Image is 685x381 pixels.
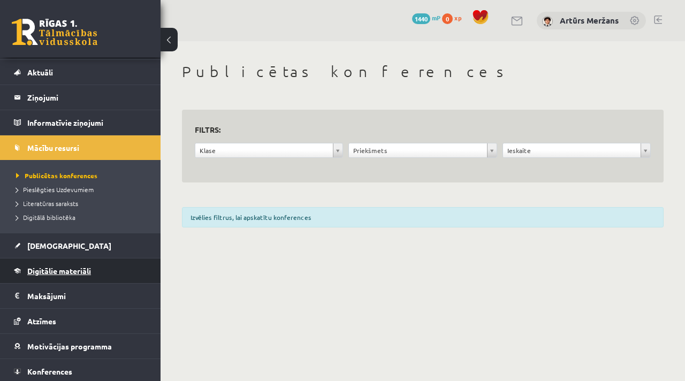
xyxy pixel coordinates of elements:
[14,110,147,135] a: Informatīvie ziņojumi
[27,85,147,110] legend: Ziņojumi
[195,123,638,137] h3: Filtrs:
[182,63,664,81] h1: Publicētas konferences
[27,110,147,135] legend: Informatīvie ziņojumi
[27,341,112,351] span: Motivācijas programma
[14,233,147,258] a: [DEMOGRAPHIC_DATA]
[16,171,150,180] a: Publicētas konferences
[412,13,430,24] span: 1440
[16,212,150,222] a: Digitālā bibliotēka
[507,143,636,157] span: Ieskaite
[14,135,147,160] a: Mācību resursi
[560,15,619,26] a: Artūrs Meržans
[432,13,440,22] span: mP
[14,309,147,333] a: Atzīmes
[200,143,329,157] span: Klase
[442,13,467,22] a: 0 xp
[16,199,78,208] span: Literatūras saraksts
[27,241,111,250] span: [DEMOGRAPHIC_DATA]
[349,143,496,157] a: Priekšmets
[454,13,461,22] span: xp
[14,284,147,308] a: Maksājumi
[27,367,72,376] span: Konferences
[14,258,147,283] a: Digitālie materiāli
[27,284,147,308] legend: Maksājumi
[14,334,147,359] a: Motivācijas programma
[27,67,53,77] span: Aktuāli
[27,143,79,153] span: Mācību resursi
[503,143,650,157] a: Ieskaite
[412,13,440,22] a: 1440 mP
[12,19,97,45] a: Rīgas 1. Tālmācības vidusskola
[353,143,482,157] span: Priekšmets
[27,266,91,276] span: Digitālie materiāli
[27,316,56,326] span: Atzīmes
[14,60,147,85] a: Aktuāli
[16,171,97,180] span: Publicētas konferences
[195,143,342,157] a: Klase
[14,85,147,110] a: Ziņojumi
[16,213,75,222] span: Digitālā bibliotēka
[182,207,664,227] div: Izvēlies filtrus, lai apskatītu konferences
[16,199,150,208] a: Literatūras saraksts
[16,185,94,194] span: Pieslēgties Uzdevumiem
[442,13,453,24] span: 0
[16,185,150,194] a: Pieslēgties Uzdevumiem
[542,16,553,27] img: Artūrs Meržans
